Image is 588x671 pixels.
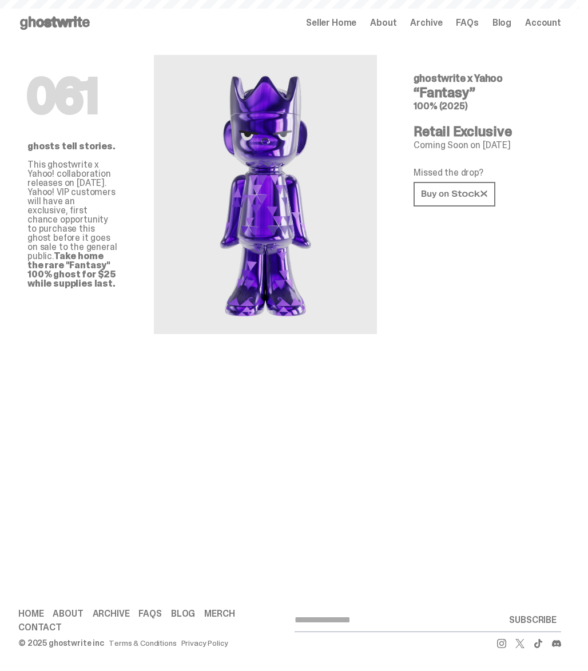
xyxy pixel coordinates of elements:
[414,141,552,150] p: Coming Soon on [DATE]
[504,609,561,632] button: SUBSCRIBE
[18,609,43,618] a: Home
[370,18,396,27] a: About
[414,100,467,112] span: 100% (2025)
[27,142,117,151] p: ghosts tell stories.
[204,609,235,618] a: Merch
[414,86,552,100] h4: “Fantasy”
[414,125,552,138] h4: Retail Exclusive
[27,73,117,119] h1: 061
[525,18,561,27] a: Account
[154,55,377,334] img: Yahoo&ldquo;Fantasy&rdquo;
[93,609,130,618] a: Archive
[109,639,176,647] a: Terms & Conditions
[410,18,442,27] a: Archive
[53,609,83,618] a: About
[492,18,511,27] a: Blog
[18,623,62,632] a: Contact
[306,18,356,27] a: Seller Home
[414,72,503,85] span: ghostwrite x Yahoo
[181,639,228,647] a: Privacy Policy
[414,168,552,177] p: Missed the drop?
[18,639,104,647] div: © 2025 ghostwrite inc
[171,609,195,618] a: Blog
[456,18,478,27] a: FAQs
[27,250,116,289] strong: Take home the rare "Fantasy" 100% ghost for $25 while supplies last.
[138,609,161,618] a: FAQs
[27,160,117,288] p: This ghostwrite x Yahoo! collaboration releases on [DATE]. Yahoo! VIP customers will have an excl...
